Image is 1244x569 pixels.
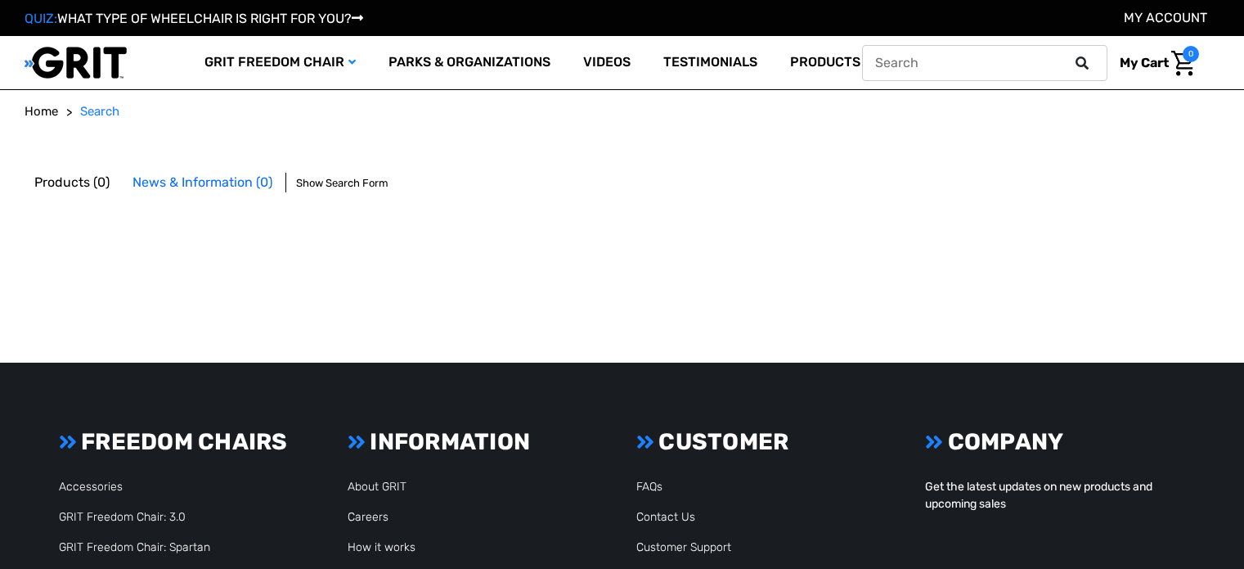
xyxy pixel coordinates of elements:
a: Account [1124,10,1207,25]
a: Videos [567,36,647,89]
a: Testimonials [647,36,774,89]
span: Show Search Form [296,175,388,192]
a: Search [80,102,119,121]
a: Products [774,36,888,89]
span: Search [80,104,119,119]
a: FAQs [636,480,662,494]
a: Careers [348,510,388,524]
img: Cart [1171,51,1195,76]
span: QUIZ: [25,11,57,26]
a: Cart with 0 items [1107,46,1199,80]
h3: COMPANY [925,428,1185,456]
h3: FREEDOM CHAIRS [59,428,319,456]
nav: Breadcrumb [25,102,1219,121]
h3: CUSTOMER [636,428,896,456]
p: Get the latest updates on new products and upcoming sales [925,478,1185,513]
a: GRIT Freedom Chair: 3.0 [59,510,186,524]
a: GRIT Freedom Chair [188,36,372,89]
input: Search [862,45,1107,81]
span: My Cart [1120,55,1169,70]
span: News & Information (0) [132,174,272,190]
a: About GRIT [348,480,406,494]
a: Learn More [888,36,1015,89]
h3: INFORMATION [348,428,608,456]
img: GRIT All-Terrain Wheelchair and Mobility Equipment [25,46,127,79]
a: GRIT Freedom Chair: Spartan [59,540,210,554]
a: Hide Search Form [296,173,388,192]
a: Accessories [59,480,123,494]
a: Contact Us [636,510,695,524]
a: Parks & Organizations [372,36,567,89]
a: QUIZ:WHAT TYPE OF WHEELCHAIR IS RIGHT FOR YOU? [25,11,363,26]
a: Customer Support [636,540,731,554]
span: Products (0) [34,174,110,190]
span: Home [25,104,58,119]
a: Home [25,102,58,121]
span: 0 [1183,46,1199,62]
a: How it works [348,540,415,554]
